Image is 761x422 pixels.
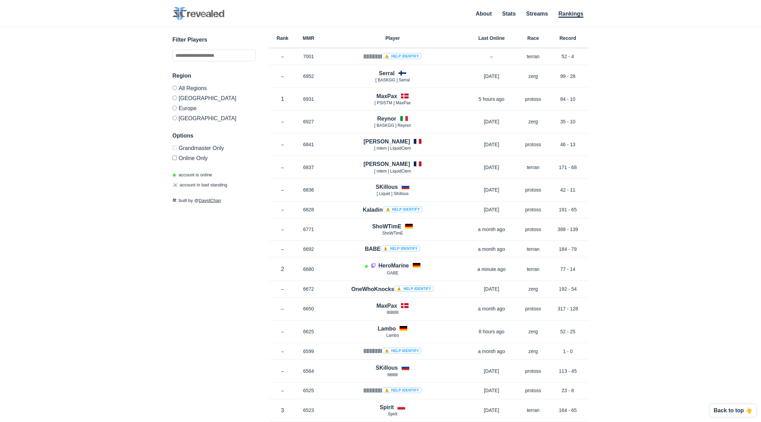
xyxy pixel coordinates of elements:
[270,186,296,193] p: –
[270,368,296,375] p: –
[547,164,589,171] p: 171 - 68
[464,73,519,80] p: [DATE]
[382,53,422,59] a: ⚠️ Help identify
[296,186,322,193] p: 6836
[365,245,420,253] h4: BABE
[296,368,322,375] p: 6564
[364,138,410,146] h4: [PERSON_NAME]
[270,246,296,253] p: –
[394,285,434,292] a: ⚠️ Help identify
[364,53,422,61] h4: llllllllllll
[296,407,322,414] p: 6523
[387,271,398,275] span: GABE
[464,285,519,292] p: [DATE]
[376,92,397,100] h4: MaxPax
[547,305,589,312] p: 317 - 128
[519,285,547,292] p: zerg
[270,141,296,148] p: –
[296,73,322,80] p: 6952
[172,36,256,44] h3: Filter Players
[172,197,256,204] p: built by @
[377,115,396,123] h4: Reynor
[296,141,322,148] p: 6841
[547,186,589,193] p: 42 - 11
[526,11,548,17] a: Streams
[464,305,519,312] p: a month ago
[376,364,398,372] h4: SKillous
[547,266,589,273] p: 77 - 14
[372,222,401,230] h4: ShoWTimE
[519,348,547,355] p: zerg
[371,263,378,269] a: Player is streaming on Twitch
[374,123,411,128] span: [ BASKGG ] Reynor
[464,141,519,148] p: [DATE]
[172,7,224,20] img: SC2 Revealed
[296,53,322,60] p: 7001
[374,146,411,151] span: [ mlem ] LiquidClem
[464,206,519,213] p: [DATE]
[519,164,547,171] p: terran
[270,285,296,292] p: –
[383,206,423,212] a: ⚠️ Help identify
[547,206,589,213] p: 191 - 65
[172,153,256,161] label: Only show accounts currently laddering
[172,172,176,177] span: ◉
[364,160,410,168] h4: [PERSON_NAME]
[172,156,177,160] input: Online Only
[382,348,422,354] a: ⚠️ Help identify
[378,262,409,270] h4: HeroMarine
[172,116,177,120] input: [GEOGRAPHIC_DATA]
[464,407,519,414] p: [DATE]
[172,103,256,113] label: Europe
[547,73,589,80] p: 99 - 28
[464,36,519,41] h6: Last Online
[172,146,177,150] input: Grandmaster Only
[547,328,589,335] p: 52 - 25
[378,325,396,333] h4: Lambo
[296,36,322,41] h6: MMR
[364,387,422,395] h4: llllllllllll
[547,387,589,394] p: 23 - 8
[296,96,322,103] p: 6931
[172,86,177,90] input: All Regions
[547,348,589,355] p: 1 - 0
[547,118,589,125] p: 35 - 10
[296,285,322,292] p: 6672
[547,285,589,292] p: 192 - 54
[464,368,519,375] p: [DATE]
[387,310,399,315] span: lllIlllIllIl
[519,36,547,41] h6: Race
[376,183,398,191] h4: SKillous
[380,245,420,252] a: ⚠️ Help identify
[547,141,589,148] p: 46 - 13
[270,387,296,394] p: –
[464,118,519,125] p: [DATE]
[270,348,296,355] p: –
[364,347,422,355] h4: llIIlIIllIII
[363,206,423,214] h4: Kaladin
[296,206,322,213] p: 6828
[199,198,221,203] a: DavidChan
[296,226,322,233] p: 6771
[519,387,547,394] p: protoss
[547,53,589,60] p: 52 - 4
[476,11,492,17] a: About
[464,226,519,233] p: a month ago
[547,36,589,41] h6: Record
[172,132,256,140] h3: Options
[388,412,397,416] span: Spirit
[382,387,422,393] a: ⚠️ Help identify
[379,69,394,77] h4: Serral
[519,407,547,414] p: terran
[270,73,296,80] p: –
[519,141,547,148] p: protoss
[464,387,519,394] p: [DATE]
[296,118,322,125] p: 6927
[270,406,296,414] p: 3
[547,246,589,253] p: 184 - 79
[519,53,547,60] p: terran
[296,164,322,171] p: 6837
[519,266,547,273] p: terran
[172,182,178,187] span: ☠️
[382,231,403,236] span: ShoWTimE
